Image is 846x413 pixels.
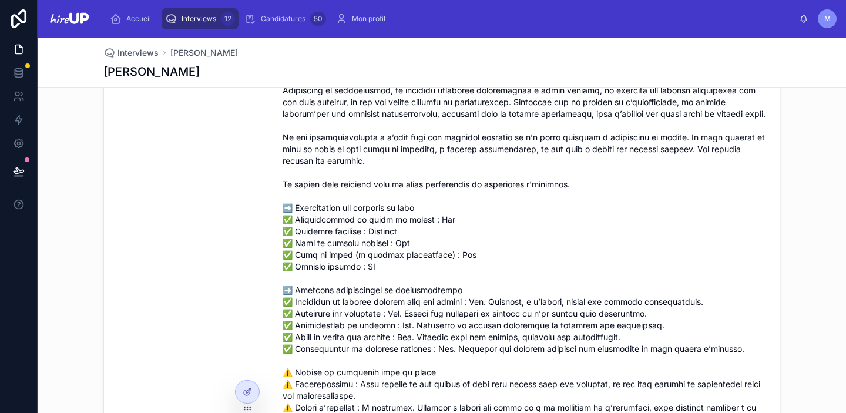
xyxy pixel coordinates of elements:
[221,12,235,26] div: 12
[162,8,239,29] a: Interviews12
[170,47,238,59] a: [PERSON_NAME]
[261,14,305,23] span: Candidatures
[310,12,326,26] div: 50
[126,14,151,23] span: Accueil
[100,6,799,32] div: scrollable content
[103,63,200,80] h1: [PERSON_NAME]
[824,14,831,23] span: M
[241,8,330,29] a: Candidatures50
[103,47,159,59] a: Interviews
[332,8,394,29] a: Mon profil
[117,47,159,59] span: Interviews
[182,14,216,23] span: Interviews
[106,8,159,29] a: Accueil
[47,9,91,28] img: App logo
[352,14,385,23] span: Mon profil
